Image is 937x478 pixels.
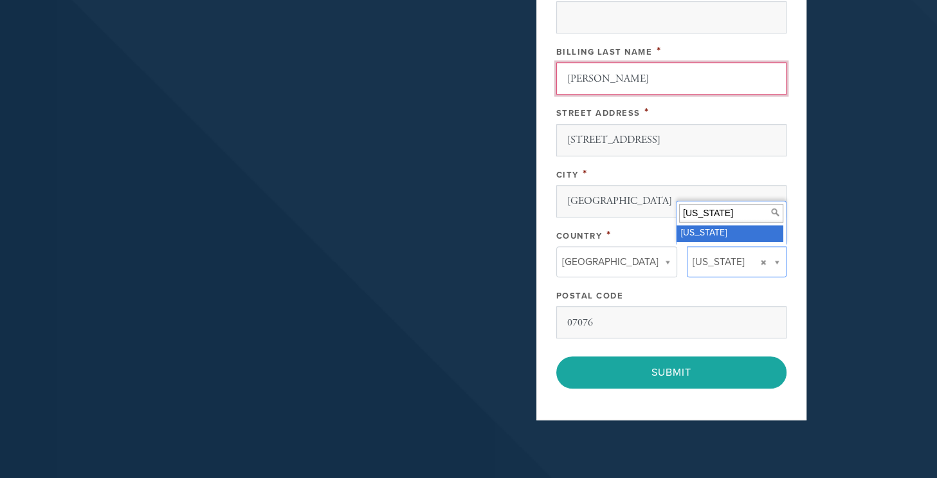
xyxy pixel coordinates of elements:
label: Postal Code [556,291,624,301]
label: Street Address [556,108,641,118]
div: [US_STATE] [677,225,783,242]
span: [GEOGRAPHIC_DATA] [562,253,659,270]
a: [GEOGRAPHIC_DATA] [556,246,677,277]
span: This field is required. [657,44,662,58]
label: Country [556,231,603,241]
span: [US_STATE] [693,253,745,270]
span: This field is required. [606,228,612,242]
span: This field is required. [583,167,588,181]
input: Submit [556,356,787,389]
span: This field is required. [644,105,650,119]
a: [US_STATE] [687,246,787,277]
label: City [556,170,579,180]
label: Billing Last Name [556,47,653,57]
